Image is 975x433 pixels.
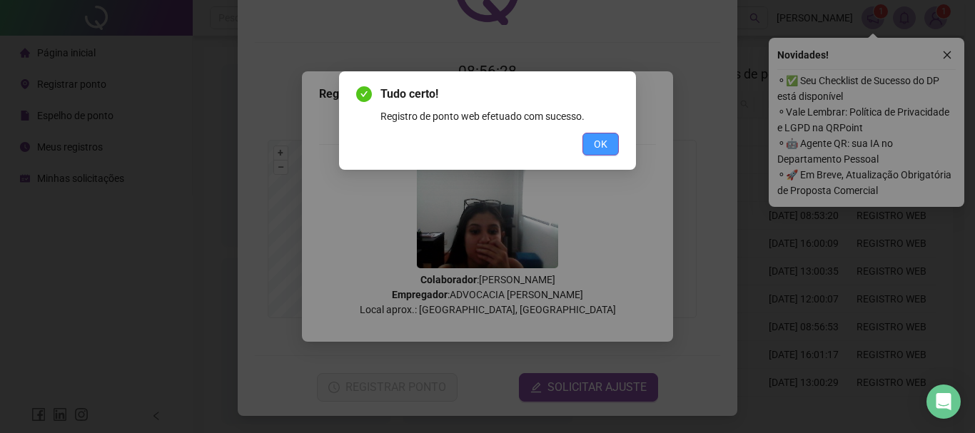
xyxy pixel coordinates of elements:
[380,86,619,103] span: Tudo certo!
[594,136,607,152] span: OK
[582,133,619,156] button: OK
[926,384,961,419] div: Open Intercom Messenger
[356,86,372,102] span: check-circle
[380,108,619,124] div: Registro de ponto web efetuado com sucesso.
